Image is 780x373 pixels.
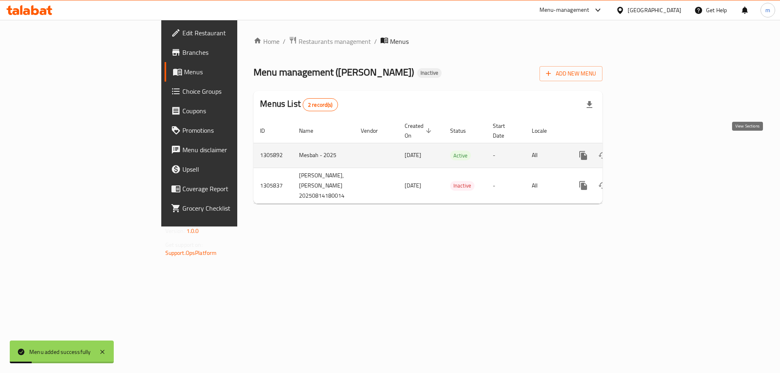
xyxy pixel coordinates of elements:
[182,106,285,116] span: Coupons
[567,119,658,143] th: Actions
[539,5,589,15] div: Menu-management
[765,6,770,15] span: m
[260,98,338,111] h2: Menus List
[253,36,602,47] nav: breadcrumb
[182,164,285,174] span: Upsell
[165,140,292,160] a: Menu disclaimer
[525,168,567,203] td: All
[405,180,421,191] span: [DATE]
[253,63,414,81] span: Menu management ( [PERSON_NAME] )
[361,126,388,136] span: Vendor
[182,203,285,213] span: Grocery Checklist
[417,68,442,78] div: Inactive
[450,126,477,136] span: Status
[486,168,525,203] td: -
[184,67,285,77] span: Menus
[628,6,681,15] div: [GEOGRAPHIC_DATA]
[574,176,593,195] button: more
[450,181,474,190] span: Inactive
[182,28,285,38] span: Edit Restaurant
[303,98,338,111] div: Total records count
[165,239,203,250] span: Get support on:
[182,145,285,155] span: Menu disclaimer
[292,143,354,168] td: Mesbah - 2025
[165,198,292,218] a: Grocery Checklist
[165,121,292,140] a: Promotions
[182,184,285,194] span: Coverage Report
[546,69,596,79] span: Add New Menu
[186,226,199,236] span: 1.0.0
[260,126,275,136] span: ID
[580,95,599,114] div: Export file
[374,37,377,46] li: /
[532,126,557,136] span: Locale
[574,146,593,165] button: more
[525,143,567,168] td: All
[539,66,602,81] button: Add New Menu
[303,101,338,109] span: 2 record(s)
[165,43,292,62] a: Branches
[289,36,371,47] a: Restaurants management
[417,69,442,76] span: Inactive
[390,37,409,46] span: Menus
[486,143,525,168] td: -
[165,23,292,43] a: Edit Restaurant
[165,179,292,198] a: Coverage Report
[165,160,292,179] a: Upsell
[450,151,471,160] span: Active
[299,126,324,136] span: Name
[29,347,91,356] div: Menu added successfully
[405,150,421,160] span: [DATE]
[292,168,354,203] td: [PERSON_NAME],[PERSON_NAME] 20250814180014
[165,226,185,236] span: Version:
[165,248,217,258] a: Support.OpsPlatform
[182,86,285,96] span: Choice Groups
[493,121,516,140] span: Start Date
[405,121,434,140] span: Created On
[165,101,292,121] a: Coupons
[182,47,285,57] span: Branches
[593,176,613,195] button: Change Status
[165,82,292,101] a: Choice Groups
[182,125,285,135] span: Promotions
[299,37,371,46] span: Restaurants management
[253,119,658,204] table: enhanced table
[165,62,292,82] a: Menus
